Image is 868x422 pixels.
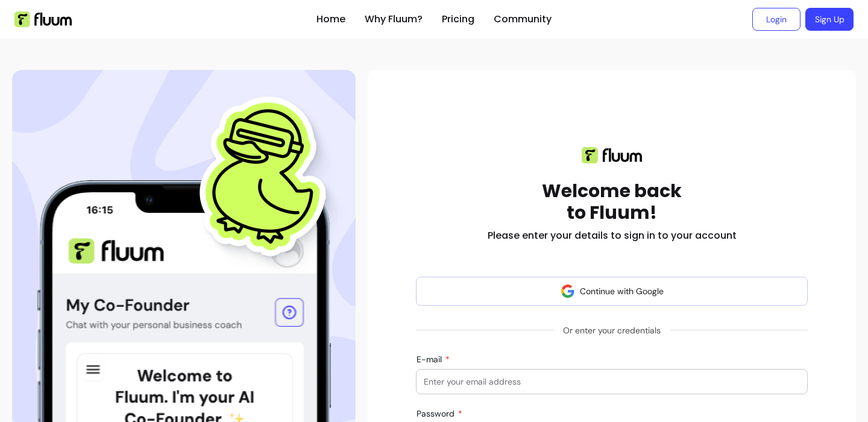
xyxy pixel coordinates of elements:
span: E-mail [417,354,444,365]
a: Why Fluum? [365,12,423,27]
span: Or enter your credentials [553,320,670,341]
button: Continue with Google [416,277,808,306]
a: Community [494,12,552,27]
a: Sign Up [805,8,854,31]
h2: Please enter your details to sign in to your account [488,228,737,243]
a: Login [752,8,800,31]
img: Fluum logo [582,147,642,163]
input: E-mail [424,376,800,388]
img: Fluum Logo [14,11,72,27]
img: avatar [561,284,575,298]
h1: Welcome back to Fluum! [542,180,682,224]
span: Password [417,408,457,419]
a: Home [316,12,345,27]
a: Pricing [442,12,474,27]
